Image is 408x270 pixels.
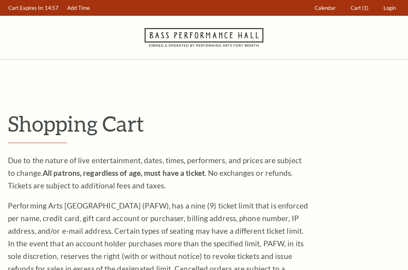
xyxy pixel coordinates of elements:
a: Cart (1) [347,0,372,16]
span: Calendar [315,5,336,11]
strong: All patrons, regardless of age, must have a ticket [43,168,205,177]
span: 14:57 [45,5,59,11]
span: Cart [351,5,361,11]
a: Login [380,0,400,16]
span: Due to the nature of live entertainment, dates, times, performers, and prices are subject to chan... [8,156,302,190]
p: Shopping Cart [8,111,400,136]
span: Cart Expires In: [8,5,43,11]
a: Add Time [64,0,94,16]
a: Calendar [311,0,340,16]
span: (1) [362,5,368,11]
span: Login [383,5,396,11]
